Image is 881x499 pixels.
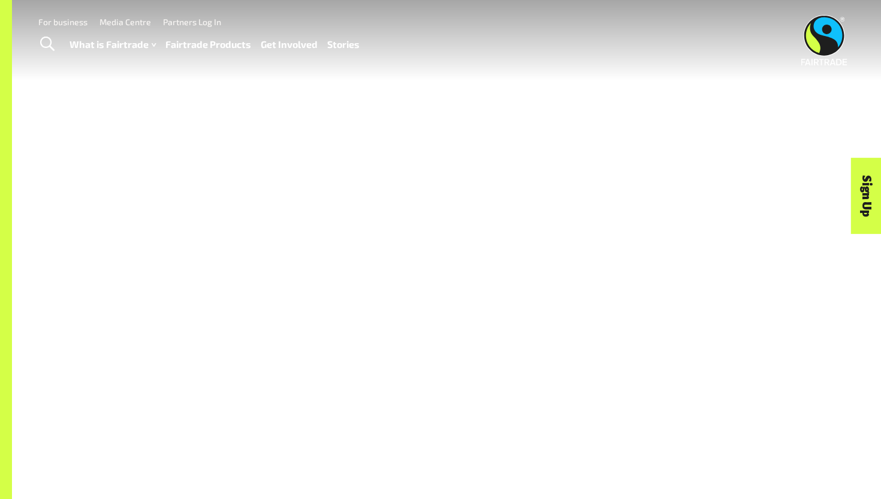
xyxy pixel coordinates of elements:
[261,36,318,53] a: Get Involved
[99,17,151,27] a: Media Centre
[327,36,360,53] a: Stories
[165,36,251,53] a: Fairtrade Products
[163,17,221,27] a: Partners Log In
[70,36,156,53] a: What is Fairtrade
[32,29,62,59] a: Toggle Search
[801,15,847,65] img: Fairtrade Australia New Zealand logo
[38,17,88,27] a: For business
